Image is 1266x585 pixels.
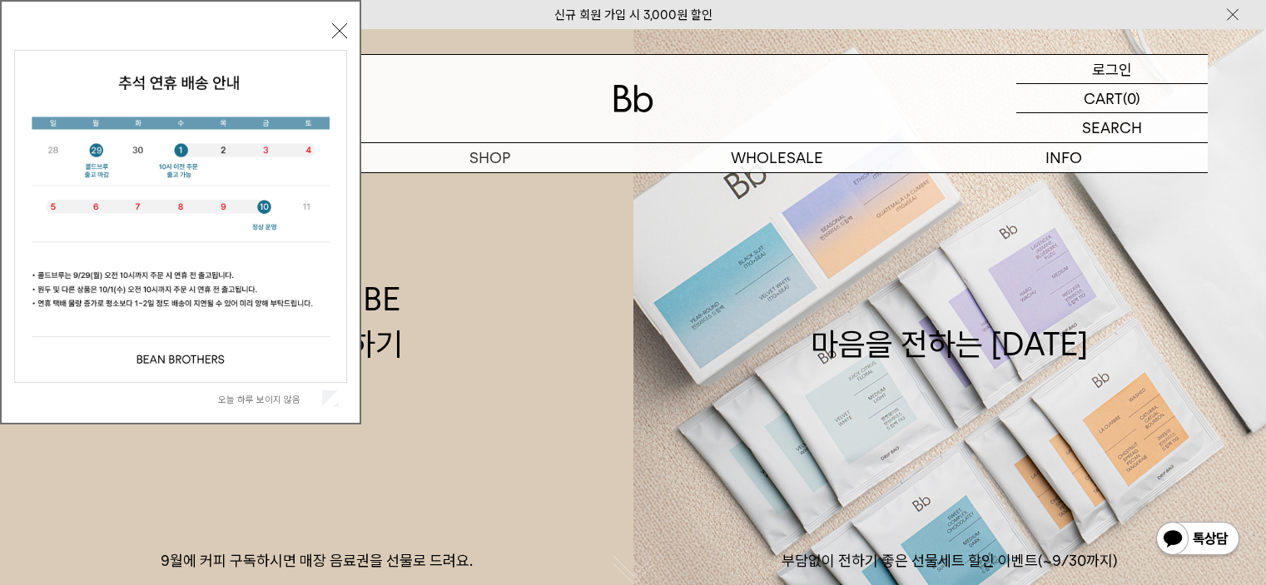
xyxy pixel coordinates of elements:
img: 카카오톡 채널 1:1 채팅 버튼 [1154,520,1241,560]
a: CART (0) [1016,84,1208,113]
a: SHOP [346,143,633,172]
p: SEARCH [1082,113,1142,142]
a: 로그인 [1016,55,1208,84]
p: (0) [1123,84,1140,112]
a: 신규 회원 가입 시 3,000원 할인 [554,7,712,22]
p: CART [1084,84,1123,112]
label: 오늘 하루 보이지 않음 [218,394,319,405]
p: 로그인 [1092,55,1132,83]
button: 닫기 [332,23,347,38]
p: INFO [921,143,1208,172]
div: 마음을 전하는 [DATE] [811,277,1089,365]
img: 5e4d662c6b1424087153c0055ceb1a13_140731.jpg [15,51,346,382]
p: WHOLESALE [633,143,921,172]
img: 로고 [613,85,653,112]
